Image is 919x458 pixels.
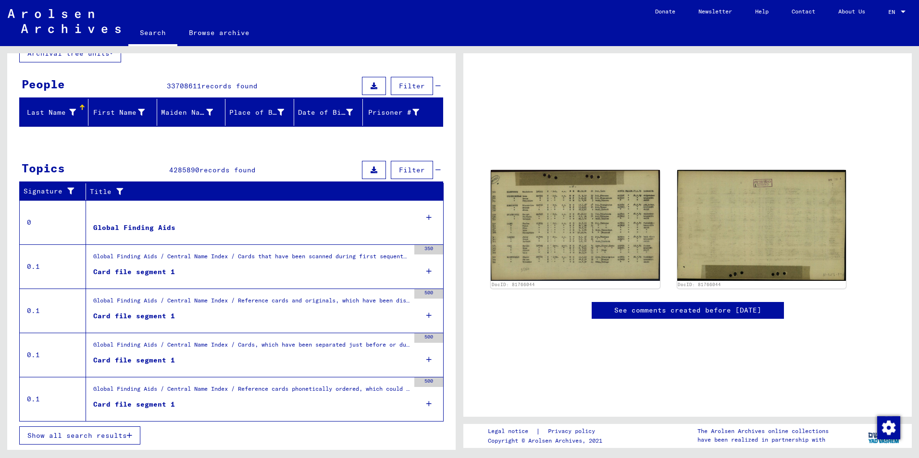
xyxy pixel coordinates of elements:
span: Filter [399,166,425,174]
div: Maiden Name [161,108,213,118]
span: EN [888,9,899,15]
mat-header-cell: Maiden Name [157,99,226,126]
div: Card file segment 1 [93,399,175,410]
div: | [488,426,607,436]
a: DocID: 81766044 [678,282,721,287]
mat-header-cell: First Name [88,99,157,126]
td: 0.1 [20,333,86,377]
button: Show all search results [19,426,140,445]
td: 0 [20,200,86,244]
span: records found [199,166,256,174]
a: Privacy policy [540,426,607,436]
div: 500 [414,377,443,387]
a: Legal notice [488,426,536,436]
div: Prisoner # [367,105,431,120]
td: 0.1 [20,289,86,333]
img: 002.jpg [677,170,846,281]
p: have been realized in partnership with [697,435,829,444]
button: Filter [391,161,433,179]
div: Signature [24,186,78,196]
div: Card file segment 1 [93,355,175,365]
span: Show all search results [27,431,127,440]
div: Last Name [24,108,76,118]
img: yv_logo.png [866,423,902,447]
mat-header-cell: Last Name [20,99,88,126]
span: Filter [399,82,425,90]
div: Topics [22,159,65,177]
mat-header-cell: Place of Birth [225,99,294,126]
img: Change consent [877,416,900,439]
div: Global Finding Aids [93,223,175,233]
div: People [22,75,65,93]
div: Global Finding Aids / Central Name Index / Reference cards and originals, which have been discove... [93,296,410,310]
p: Copyright © Arolsen Archives, 2021 [488,436,607,445]
div: Title [90,187,424,197]
div: Signature [24,184,88,199]
div: Global Finding Aids / Central Name Index / Cards, which have been separated just before or during... [93,340,410,354]
div: Maiden Name [161,105,225,120]
div: 350 [414,245,443,254]
span: records found [201,82,258,90]
button: Archival tree units [19,44,121,62]
div: Date of Birth [298,108,353,118]
div: First Name [92,108,145,118]
div: 500 [414,333,443,343]
div: Card file segment 1 [93,311,175,321]
div: Place of Birth [229,108,284,118]
div: Global Finding Aids / Central Name Index / Reference cards phonetically ordered, which could not ... [93,385,410,398]
span: 33708611 [167,82,201,90]
span: 4285890 [169,166,199,174]
div: Place of Birth [229,105,296,120]
button: Filter [391,77,433,95]
a: Browse archive [177,21,261,44]
a: DocID: 81766044 [492,282,535,287]
td: 0.1 [20,244,86,289]
a: See comments created before [DATE] [614,305,761,315]
img: Arolsen_neg.svg [8,9,121,33]
div: Date of Birth [298,105,365,120]
a: Search [128,21,177,46]
td: 0.1 [20,377,86,421]
div: Global Finding Aids / Central Name Index / Cards that have been scanned during first sequential m... [93,252,410,265]
div: First Name [92,105,157,120]
mat-header-cell: Prisoner # [363,99,443,126]
div: Title [90,184,434,199]
div: Prisoner # [367,108,419,118]
div: Last Name [24,105,88,120]
div: 500 [414,289,443,299]
p: The Arolsen Archives online collections [697,427,829,435]
img: 001.jpg [491,170,660,281]
div: Card file segment 1 [93,267,175,277]
mat-header-cell: Date of Birth [294,99,363,126]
